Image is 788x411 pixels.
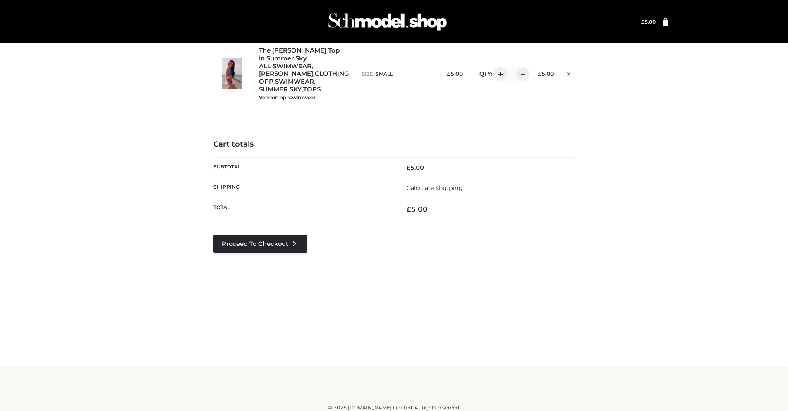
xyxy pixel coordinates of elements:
a: ALL SWIMWEAR [259,62,311,70]
span: £ [407,164,410,171]
a: CLOTHING [315,70,349,78]
a: TOPS [303,86,321,94]
bdi: 5.00 [407,205,428,213]
a: [PERSON_NAME] [259,70,313,78]
div: QTY: [471,67,524,81]
th: Subtotal [213,157,394,178]
bdi: 5.00 [641,19,656,25]
div: , , , , , [259,47,354,101]
a: Calculate shipping [407,184,463,192]
a: Remove this item [562,67,575,78]
bdi: 5.00 [407,164,424,171]
span: £ [641,19,644,25]
a: The [PERSON_NAME] Top in Summer Sky [259,47,344,62]
th: Total [213,198,394,220]
a: £5.00 [641,19,656,25]
span: SMALL [376,71,393,77]
span: £ [407,205,411,213]
a: SUMMER SKY [259,86,302,94]
bdi: 5.00 [538,70,554,77]
a: Proceed to Checkout [213,235,307,253]
p: size : [362,70,433,78]
img: Schmodel Admin 964 [326,5,450,38]
th: Shipping [213,178,394,198]
bdi: 5.00 [447,70,463,77]
span: £ [447,70,450,77]
h4: Cart totals [213,140,575,149]
a: OPP SWIMWEAR [259,78,314,86]
span: £ [538,70,541,77]
small: Vendor: oppswimwear [259,94,316,101]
